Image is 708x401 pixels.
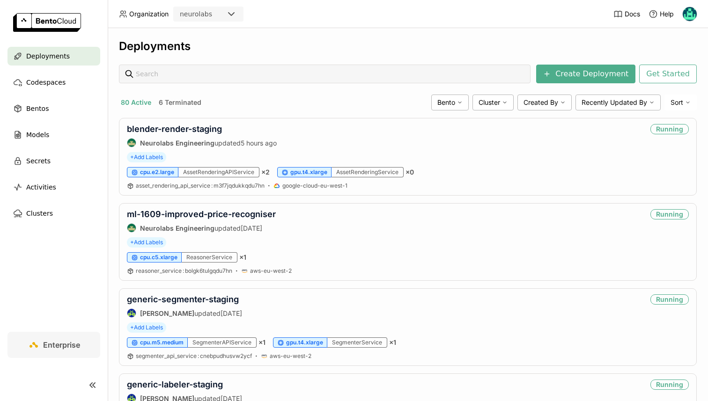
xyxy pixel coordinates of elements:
div: Sort [664,95,697,110]
span: Secrets [26,155,51,167]
div: Created By [517,95,572,110]
span: Activities [26,182,56,193]
img: Andrei Dorofeev [127,309,136,317]
span: reasoner_service bolgk6tulgqdu7hn [136,267,232,274]
a: generic-labeler-staging [127,379,223,389]
div: Cluster [472,95,514,110]
span: [DATE] [241,224,262,232]
a: Models [7,125,100,144]
div: SegmenterService [327,337,387,348]
a: Secrets [7,152,100,170]
span: Deployments [26,51,70,62]
button: Get Started [639,65,697,83]
span: × 1 [239,253,246,262]
span: gpu.t4.xlarge [290,168,327,176]
div: Running [650,124,689,134]
a: segmenter_api_service:cnebpudhusvw2ycf [136,352,252,360]
span: Enterprise [43,340,80,350]
div: Deployments [119,39,697,53]
span: Clusters [26,208,53,219]
a: asset_rendering_api_service:m3f7jqdukkqdu7hn [136,182,265,190]
a: generic-segmenter-staging [127,294,239,304]
span: cpu.m5.medium [140,339,184,346]
span: asset_rendering_api_service m3f7jqdukkqdu7hn [136,182,265,189]
img: Neurolabs Engineering [127,224,136,232]
span: Models [26,129,49,140]
a: Activities [7,178,100,197]
span: Codespaces [26,77,66,88]
span: cpu.e2.large [140,168,174,176]
a: Codespaces [7,73,100,92]
button: 6 Terminated [157,96,203,109]
span: × 1 [258,338,265,347]
span: +Add Labels [127,322,166,333]
div: Running [650,379,689,390]
span: × 1 [389,338,396,347]
div: updated [127,223,276,233]
div: AssetRenderingService [332,167,404,177]
div: updated [127,138,277,147]
input: Search [136,65,525,83]
span: segmenter_api_service cnebpudhusvw2ycf [136,352,252,359]
span: : [198,352,199,359]
span: Recently Updated By [582,98,647,107]
strong: Neurolabs Engineering [140,139,214,147]
div: Help [649,9,674,19]
a: Enterprise [7,332,100,358]
div: AssetRenderingAPIService [178,167,259,177]
span: +Add Labels [127,152,166,162]
img: logo [13,13,81,32]
span: gpu.t4.xlarge [286,339,323,346]
button: 80 Active [119,96,153,109]
div: ReasonerService [182,252,237,262]
span: aws-eu-west-2 [270,352,311,360]
a: reasoner_service:bolgk6tulgqdu7hn [136,267,232,275]
img: Neurolabs Engineering [127,139,136,147]
span: 5 hours ago [241,139,277,147]
img: Calin Cojocaru [683,7,697,21]
a: Docs [613,9,640,19]
span: Cluster [479,98,500,107]
a: Clusters [7,204,100,223]
span: Sort [671,98,683,107]
span: Created By [524,98,558,107]
button: Create Deployment [536,65,635,83]
span: Docs [625,10,640,18]
span: Organization [129,10,169,18]
a: ml-1609-improved-price-recogniser [127,209,276,219]
div: Bento [431,95,469,110]
a: Deployments [7,47,100,66]
a: blender-render-staging [127,124,222,134]
span: × 2 [261,168,270,176]
span: : [183,267,184,274]
div: SegmenterAPIService [188,337,257,348]
span: × 0 [406,168,414,176]
strong: Neurolabs Engineering [140,224,214,232]
span: : [211,182,213,189]
span: [DATE] [221,309,242,317]
div: Recently Updated By [575,95,661,110]
div: neurolabs [180,9,212,19]
div: Running [650,209,689,219]
input: Selected neurolabs. [213,10,214,19]
span: Bentos [26,103,49,114]
span: +Add Labels [127,237,166,248]
span: cpu.c5.xlarge [140,254,177,261]
span: Help [660,10,674,18]
div: Running [650,294,689,305]
span: Bento [437,98,455,107]
span: aws-eu-west-2 [250,267,292,275]
div: updated [127,308,242,318]
a: Bentos [7,99,100,118]
strong: [PERSON_NAME] [140,309,194,317]
span: google-cloud-eu-west-1 [282,182,347,190]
